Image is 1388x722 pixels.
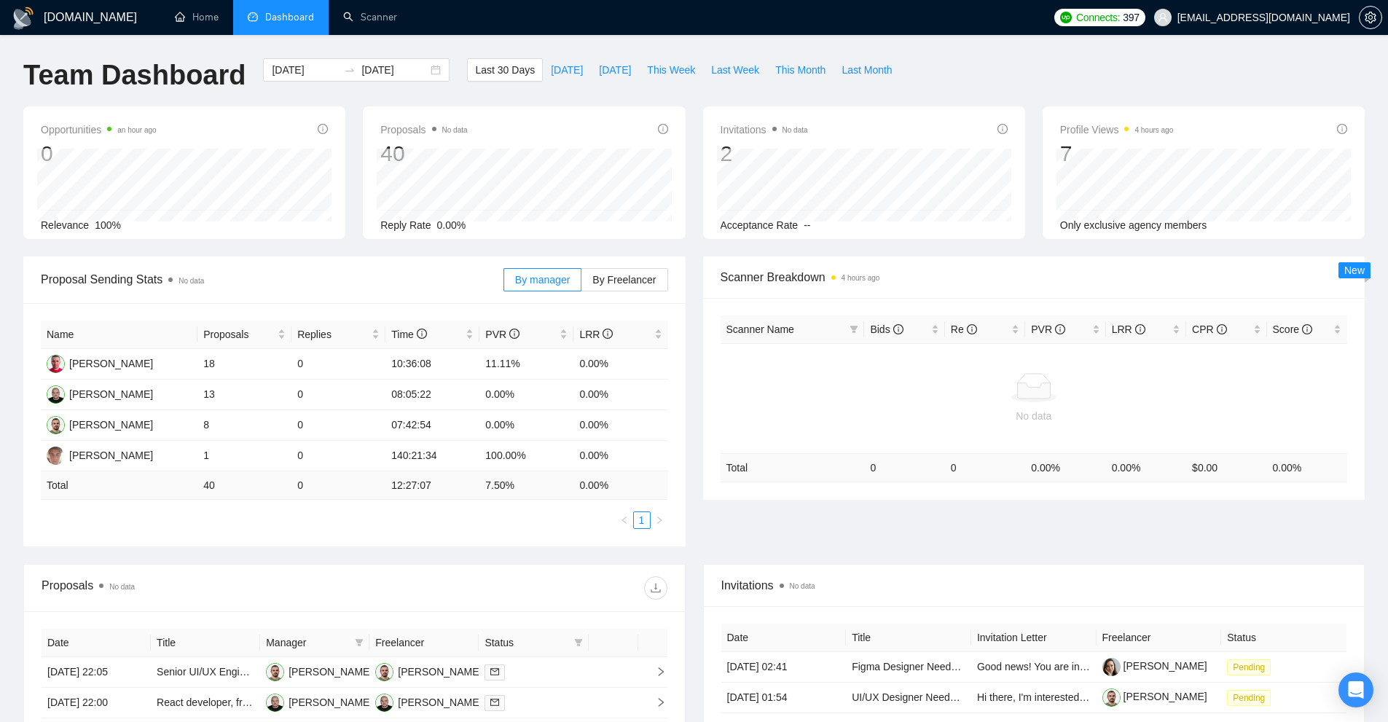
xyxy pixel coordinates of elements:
img: IG [266,663,284,681]
span: Only exclusive agency members [1060,219,1207,231]
button: setting [1359,6,1382,29]
button: Last Month [834,58,900,82]
td: 13 [197,380,291,410]
span: This Month [775,62,826,78]
span: Scanner Breakdown [721,268,1348,286]
span: [DATE] [551,62,583,78]
td: [DATE] 01:54 [721,683,847,713]
td: 0.00 % [1106,453,1186,482]
span: Bids [870,323,903,335]
span: Pending [1227,690,1271,706]
span: info-circle [603,329,613,339]
img: IG [47,416,65,434]
span: CPR [1192,323,1226,335]
a: GP[PERSON_NAME] [266,696,372,707]
th: Date [721,624,847,652]
span: right [644,667,666,677]
span: Scanner Name [726,323,794,335]
span: Relevance [41,219,89,231]
td: 0 [291,471,385,500]
button: left [616,511,633,529]
span: No data [790,582,815,590]
button: [DATE] [543,58,591,82]
img: GP [375,694,393,712]
div: No data [726,408,1342,424]
span: info-circle [318,124,328,134]
h1: Team Dashboard [23,58,246,93]
td: 18 [197,349,291,380]
a: [PERSON_NAME] [1102,660,1207,672]
td: 0 [291,349,385,380]
div: [PERSON_NAME] [289,664,372,680]
a: AS[PERSON_NAME] [47,357,153,369]
td: 0.00% [573,380,667,410]
span: Pending [1227,659,1271,675]
td: 08:05:22 [385,380,479,410]
input: End date [361,62,428,78]
img: ES [47,447,65,465]
th: Manager [260,629,369,657]
span: info-circle [658,124,668,134]
span: -- [804,219,810,231]
a: ES[PERSON_NAME] [47,449,153,460]
img: c1txL_24ApKY2c7-6xDQHNN1xZrvXa1B7K-rNtk6-o5NJ-XgsNbM7Qgp2Su5WZPKzW [1102,658,1121,676]
span: Connects: [1076,9,1120,25]
td: 0 [291,380,385,410]
img: GP [266,694,284,712]
td: React developer, frontend react needed for UI/UX Collaboration [151,688,260,718]
a: 1 [634,512,650,528]
span: Reply Rate [380,219,431,231]
td: 11.11% [479,349,573,380]
img: logo [12,7,35,30]
a: Pending [1227,661,1277,672]
a: React developer, frontend react needed for UI/UX Collaboration [157,697,444,708]
div: [PERSON_NAME] [289,694,372,710]
span: info-circle [509,329,519,339]
button: Last Week [703,58,767,82]
input: Start date [272,62,338,78]
a: homeHome [175,11,219,23]
div: [PERSON_NAME] [398,694,482,710]
span: info-circle [967,324,977,334]
td: [DATE] 22:05 [42,657,151,688]
span: info-circle [1337,124,1347,134]
span: Acceptance Rate [721,219,799,231]
span: info-circle [997,124,1008,134]
td: 0 [864,453,944,482]
td: Senior UI/UX Engineer [151,657,260,688]
td: 40 [197,471,291,500]
td: Total [41,471,197,500]
a: GP[PERSON_NAME] [375,696,482,707]
td: 1 [197,441,291,471]
span: Opportunities [41,121,157,138]
span: Invitations [721,576,1347,595]
span: 397 [1123,9,1139,25]
td: 140:21:34 [385,441,479,471]
td: Figma Designer Needed for Website Replication [846,652,971,683]
span: No data [109,583,135,591]
div: 2 [721,140,808,168]
span: Status [485,635,568,651]
td: 100.00% [479,441,573,471]
span: right [644,697,666,707]
span: mail [490,667,499,676]
a: [PERSON_NAME] [1102,691,1207,702]
img: IG [375,663,393,681]
span: right [655,516,664,525]
span: [DATE] [599,62,631,78]
img: c1GFEvMULjhjoUibQbr3J96c9enRLmEjxZ7vS74dL2FhgJTjmGUa6I__qWwt_wi2A8 [1102,688,1121,707]
span: PVR [1031,323,1065,335]
img: GP [47,385,65,404]
td: 0.00% [573,410,667,441]
li: Next Page [651,511,668,529]
span: LRR [1112,323,1145,335]
span: filter [571,632,586,654]
span: New [1344,264,1365,276]
span: Time [391,329,426,340]
td: 0.00% [573,349,667,380]
span: download [645,582,667,594]
span: By Freelancer [592,274,656,286]
td: 10:36:08 [385,349,479,380]
span: Last 30 Days [475,62,535,78]
span: Last Month [842,62,892,78]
